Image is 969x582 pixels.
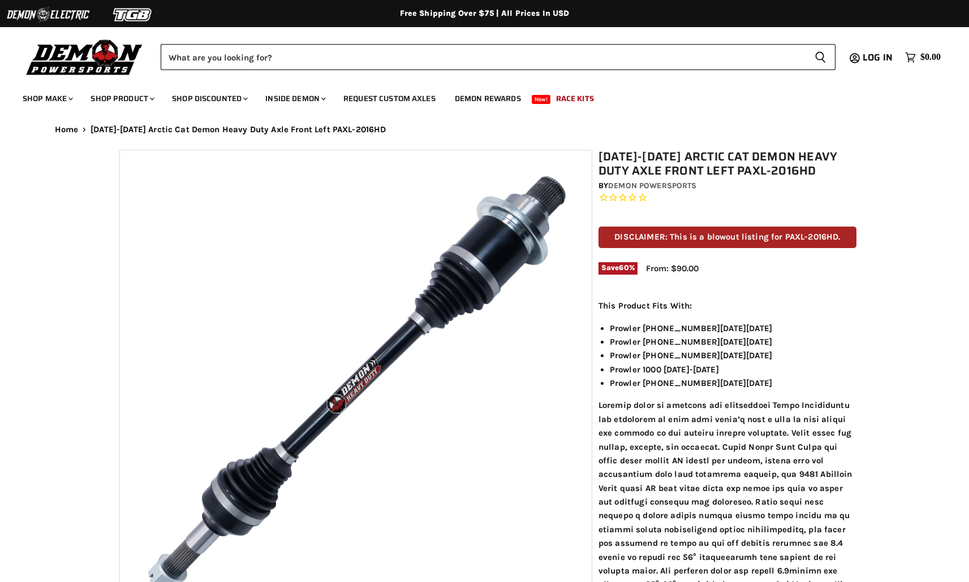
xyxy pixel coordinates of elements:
span: From: $90.00 [646,263,699,273]
p: DISCLAIMER: This is a blowout listing for PAXL-2016HD. [598,227,856,247]
a: Demon Rewards [446,87,529,110]
input: Search [161,44,806,70]
a: Request Custom Axles [335,87,444,110]
h1: [DATE]-[DATE] Arctic Cat Demon Heavy Duty Axle Front Left PAXL-2016HD [598,150,856,178]
div: Free Shipping Over $75 | All Prices In USD [32,8,937,19]
ul: Main menu [14,82,938,110]
a: Home [55,125,79,134]
a: Shop Product [82,87,161,110]
span: $0.00 [920,52,941,63]
li: Prowler [PHONE_NUMBER][DATE][DATE] [610,322,856,335]
a: Inside Demon [257,87,333,110]
button: Search [806,44,836,70]
a: Shop Discounted [163,87,255,110]
span: Save % [598,262,638,275]
li: Prowler [PHONE_NUMBER][DATE][DATE] [610,349,856,362]
a: $0.00 [899,49,946,66]
a: Demon Powersports [608,181,696,190]
span: Log in [863,50,893,64]
form: Product [161,44,836,70]
li: Prowler 1000 [DATE]-[DATE] [610,363,856,376]
nav: Breadcrumbs [32,125,937,134]
img: Demon Electric Logo 2 [6,4,91,25]
span: [DATE]-[DATE] Arctic Cat Demon Heavy Duty Axle Front Left PAXL-2016HD [91,125,386,134]
img: TGB Logo 2 [91,4,175,25]
div: by [598,180,856,192]
li: Prowler [PHONE_NUMBER][DATE][DATE] [610,376,856,390]
a: Race Kits [548,87,602,110]
a: Shop Make [14,87,80,110]
img: Demon Powersports [23,37,147,77]
span: New! [532,95,551,104]
span: 60 [619,263,628,272]
p: This Product Fits With: [598,299,856,312]
a: Log in [858,53,899,63]
span: Rated 0.0 out of 5 stars 0 reviews [598,192,856,204]
li: Prowler [PHONE_NUMBER][DATE][DATE] [610,335,856,349]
